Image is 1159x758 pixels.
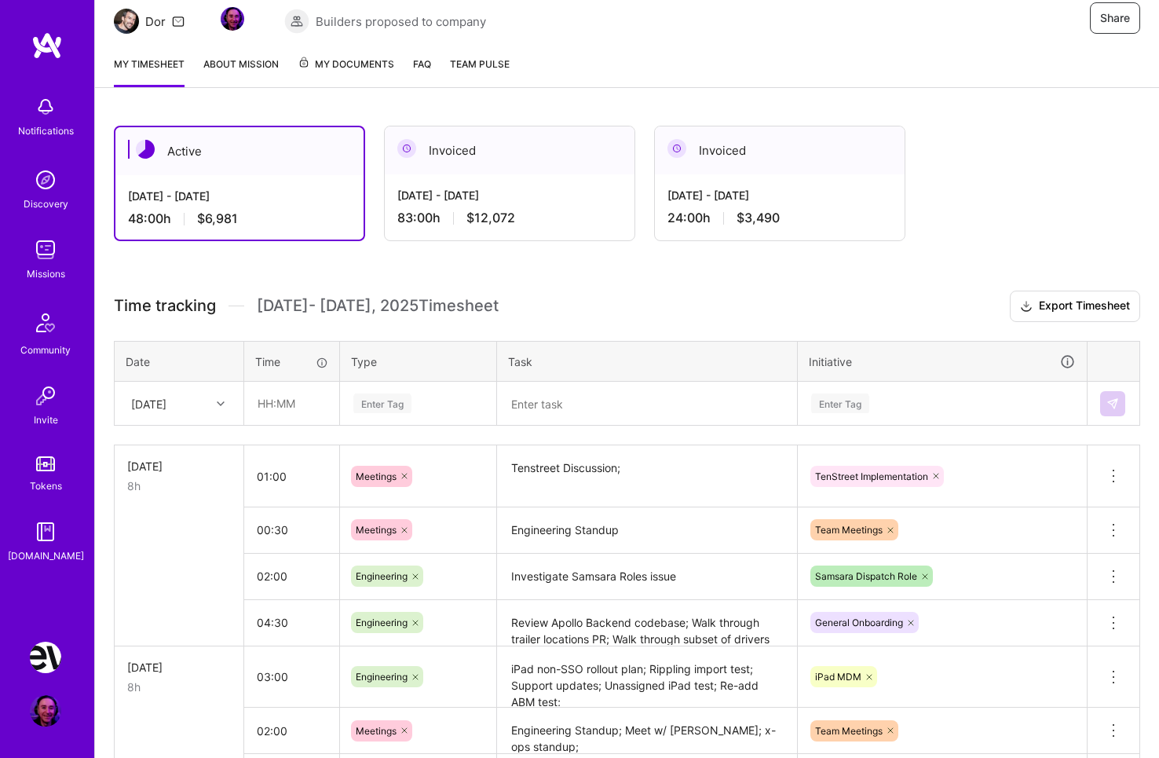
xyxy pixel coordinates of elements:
[667,187,892,203] div: [DATE] - [DATE]
[1010,291,1140,322] button: Export Timesheet
[499,509,795,552] textarea: Engineering Standup
[30,234,61,265] img: teamwork
[815,671,861,683] span: iPad MDM
[356,617,408,628] span: Engineering
[136,140,155,159] img: Active
[244,456,339,497] input: HH:MM
[172,15,185,27] i: icon Mail
[340,341,497,382] th: Type
[450,56,510,87] a: Team Pulse
[24,196,68,212] div: Discovery
[356,570,408,582] span: Engineering
[27,304,64,342] img: Community
[413,56,431,87] a: FAQ
[197,211,238,227] span: $6,981
[466,210,515,226] span: $12,072
[497,341,798,382] th: Task
[298,56,394,87] a: My Documents
[815,524,883,536] span: Team Meetings
[26,642,65,673] a: Nevoya: Principal Problem Solver for Zero-Emissions Logistics Company
[499,555,795,599] textarea: Investigate Samsara Roles issue
[737,210,780,226] span: $3,490
[217,400,225,408] i: icon Chevron
[397,187,622,203] div: [DATE] - [DATE]
[244,509,339,551] input: HH:MM
[145,13,166,30] div: Dor
[30,642,61,673] img: Nevoya: Principal Problem Solver for Zero-Emissions Logistics Company
[114,56,185,87] a: My timesheet
[316,13,486,30] span: Builders proposed to company
[809,353,1076,371] div: Initiative
[114,9,139,34] img: Team Architect
[222,5,243,32] a: Team Member Avatar
[131,395,166,412] div: [DATE]
[499,709,795,753] textarea: Engineering Standup; Meet w/ [PERSON_NAME]; x-ops standup;
[30,695,61,727] img: User Avatar
[811,391,869,416] div: Enter Tag
[30,516,61,547] img: guide book
[1020,298,1033,315] i: icon Download
[255,353,328,370] div: Time
[128,211,351,227] div: 48:00 h
[815,471,928,482] span: TenStreet Implementation
[245,383,338,424] input: HH:MM
[499,602,795,645] textarea: Review Apollo Backend codebase; Walk through trailer locations PR; Walk through subset of drivers...
[127,679,231,695] div: 8h
[499,447,795,506] textarea: Tenstreet Discussion;
[397,139,416,158] img: Invoiced
[221,7,244,31] img: Team Member Avatar
[815,570,917,582] span: Samsara Dispatch Role
[30,164,61,196] img: discovery
[356,524,397,536] span: Meetings
[815,725,883,737] span: Team Meetings
[655,126,905,174] div: Invoiced
[34,412,58,428] div: Invite
[450,58,510,70] span: Team Pulse
[114,296,216,316] span: Time tracking
[36,456,55,471] img: tokens
[115,127,364,175] div: Active
[815,617,903,628] span: General Onboarding
[30,380,61,412] img: Invite
[356,671,408,683] span: Engineering
[128,188,351,204] div: [DATE] - [DATE]
[397,210,622,226] div: 83:00 h
[1090,2,1140,34] button: Share
[257,296,499,316] span: [DATE] - [DATE] , 2025 Timesheet
[20,342,71,358] div: Community
[667,210,892,226] div: 24:00 h
[31,31,63,60] img: logo
[499,648,795,707] textarea: iPad non-SSO rollout plan; Rippling import test; Support updates; Unassigned iPad test; Re-add AB...
[353,391,411,416] div: Enter Tag
[244,602,339,643] input: HH:MM
[26,695,65,727] a: User Avatar
[356,725,397,737] span: Meetings
[667,139,686,158] img: Invoiced
[244,555,339,597] input: HH:MM
[30,478,62,494] div: Tokens
[127,478,231,494] div: 8h
[127,458,231,474] div: [DATE]
[203,56,279,87] a: About Mission
[385,126,634,174] div: Invoiced
[18,123,74,139] div: Notifications
[8,547,84,564] div: [DOMAIN_NAME]
[298,56,394,73] span: My Documents
[356,471,397,482] span: Meetings
[244,710,339,752] input: HH:MM
[127,659,231,676] div: [DATE]
[1106,397,1119,410] img: Submit
[244,656,339,698] input: HH:MM
[30,91,61,123] img: bell
[115,341,244,382] th: Date
[284,9,309,34] img: Builders proposed to company
[1100,10,1130,26] span: Share
[27,265,65,282] div: Missions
